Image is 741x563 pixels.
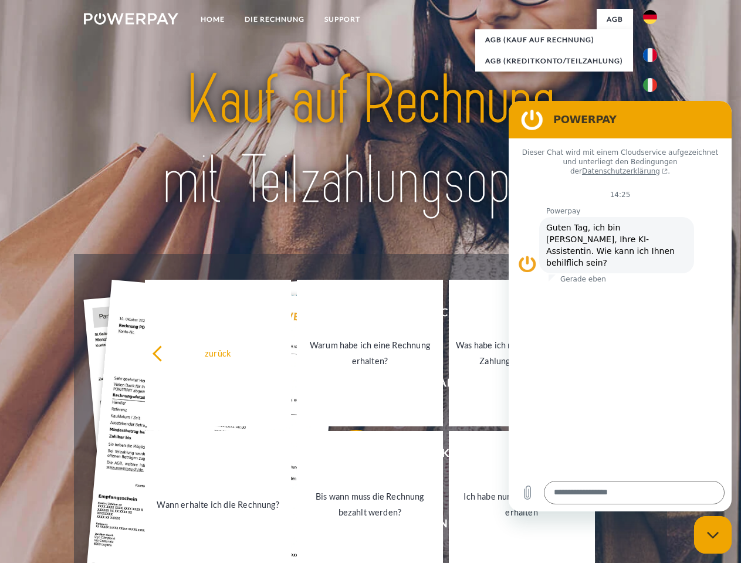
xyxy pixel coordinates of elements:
[84,13,178,25] img: logo-powerpay-white.svg
[643,78,657,92] img: it
[456,337,588,369] div: Was habe ich noch offen, ist meine Zahlung eingegangen?
[509,101,732,511] iframe: Messaging-Fenster
[475,50,633,72] a: AGB (Kreditkonto/Teilzahlung)
[314,9,370,30] a: SUPPORT
[304,337,436,369] div: Warum habe ich eine Rechnung erhalten?
[235,9,314,30] a: DIE RECHNUNG
[643,10,657,24] img: de
[152,345,284,361] div: zurück
[475,29,633,50] a: AGB (Kauf auf Rechnung)
[643,48,657,62] img: fr
[597,9,633,30] a: agb
[304,489,436,520] div: Bis wann muss die Rechnung bezahlt werden?
[191,9,235,30] a: Home
[449,280,595,426] a: Was habe ich noch offen, ist meine Zahlung eingegangen?
[152,496,284,512] div: Wann erhalte ich die Rechnung?
[694,516,732,554] iframe: Schaltfläche zum Öffnen des Messaging-Fensters; Konversation läuft
[112,56,629,225] img: title-powerpay_de.svg
[456,489,588,520] div: Ich habe nur eine Teillieferung erhalten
